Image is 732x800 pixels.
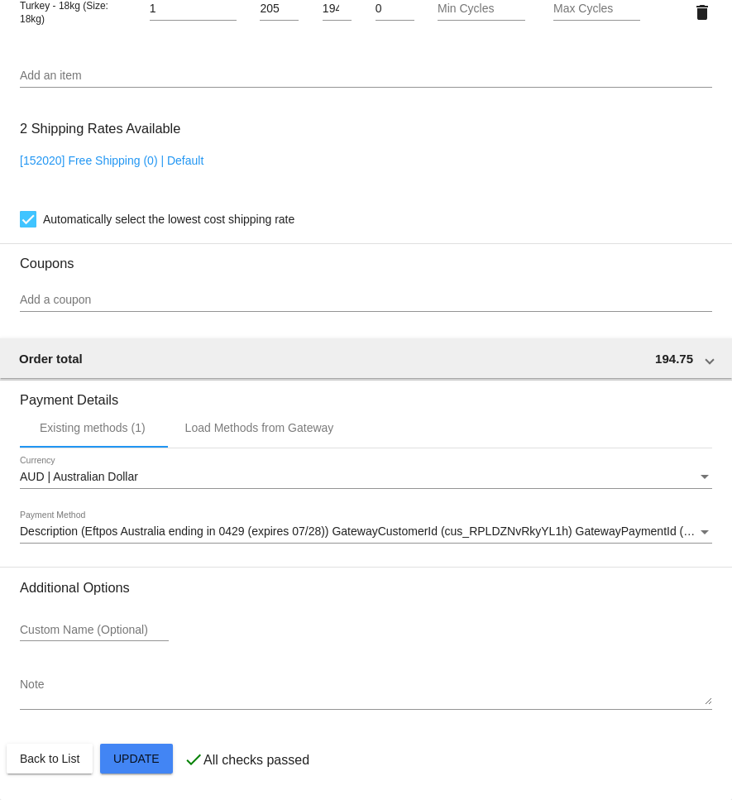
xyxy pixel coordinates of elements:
[438,2,524,16] input: Min Cycles
[20,470,138,483] span: AUD | Australian Dollar
[43,209,294,229] span: Automatically select the lowest cost shipping rate
[553,2,640,16] input: Max Cycles
[20,111,180,146] h3: 2 Shipping Rates Available
[20,752,79,765] span: Back to List
[20,243,712,271] h3: Coupons
[19,352,83,366] span: Order total
[184,750,203,769] mat-icon: check
[40,421,146,434] div: Existing methods (1)
[655,352,693,366] span: 194.75
[692,2,712,22] mat-icon: delete
[185,421,334,434] div: Load Methods from Gateway
[376,2,414,16] input: Cycles
[20,525,712,539] mat-select: Payment Method
[20,294,712,307] input: Add a coupon
[20,69,712,83] input: Add an item
[20,380,712,408] h3: Payment Details
[203,753,309,768] p: All checks passed
[20,154,203,167] a: [152020] Free Shipping (0) | Default
[323,2,352,16] input: Sale Price
[20,471,712,484] mat-select: Currency
[150,2,237,16] input: Quantity (In Stock: 410)
[7,744,93,774] button: Back to List
[260,2,299,16] input: Price
[20,624,169,637] input: Custom Name (Optional)
[20,580,712,596] h3: Additional Options
[113,752,160,765] span: Update
[100,744,173,774] button: Update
